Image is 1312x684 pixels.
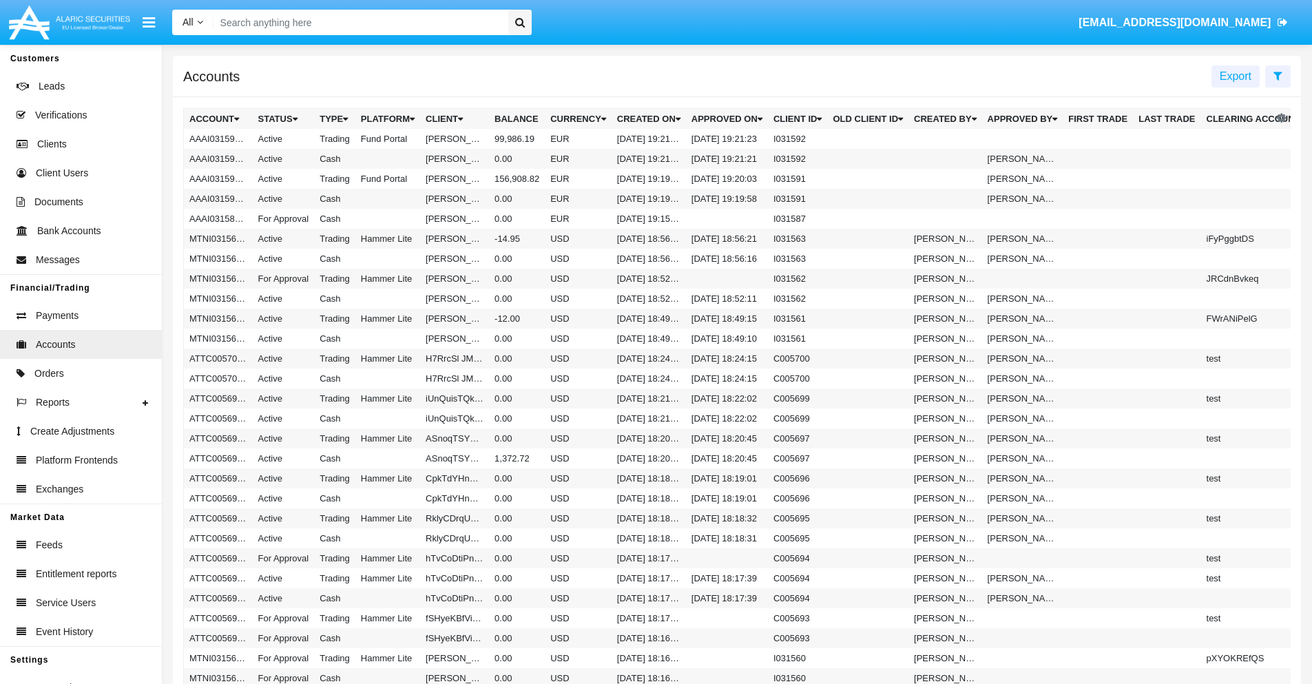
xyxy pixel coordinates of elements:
[982,488,1063,508] td: [PERSON_NAME]
[314,169,355,189] td: Trading
[39,79,65,94] span: Leads
[982,229,1063,249] td: [PERSON_NAME]
[420,428,489,448] td: ASnoqTSYQEQFumN
[982,329,1063,349] td: [PERSON_NAME]
[184,329,253,349] td: MTNI031561AC1
[355,468,420,488] td: Hammer Lite
[1072,3,1295,42] a: [EMAIL_ADDRESS][DOMAIN_NAME]
[489,269,545,289] td: 0.00
[314,388,355,408] td: Trading
[420,289,489,309] td: [PERSON_NAME]
[489,309,545,329] td: -12.00
[612,468,686,488] td: [DATE] 18:18:52
[253,249,315,269] td: Active
[908,488,982,508] td: [PERSON_NAME]
[34,366,64,381] span: Orders
[172,15,214,30] a: All
[253,109,315,129] th: Status
[314,428,355,448] td: Trading
[768,189,828,209] td: I031591
[420,309,489,329] td: [PERSON_NAME]
[184,289,253,309] td: MTNI031562AC1
[545,149,612,169] td: EUR
[908,448,982,468] td: [PERSON_NAME]
[253,488,315,508] td: Active
[908,408,982,428] td: [PERSON_NAME]
[768,388,828,408] td: C005699
[612,349,686,369] td: [DATE] 18:24:06
[982,309,1063,329] td: [PERSON_NAME]
[184,209,253,229] td: AAAI031587AC1
[489,488,545,508] td: 0.00
[184,448,253,468] td: ATTC005697AC1
[355,428,420,448] td: Hammer Lite
[908,269,982,289] td: [PERSON_NAME]
[489,468,545,488] td: 0.00
[355,388,420,408] td: Hammer Lite
[545,548,612,568] td: USD
[420,269,489,289] td: [PERSON_NAME]
[36,453,118,468] span: Platform Frontends
[355,508,420,528] td: Hammer Lite
[982,528,1063,548] td: [PERSON_NAME]
[612,508,686,528] td: [DATE] 18:18:12
[686,508,768,528] td: [DATE] 18:18:32
[253,508,315,528] td: Active
[686,468,768,488] td: [DATE] 18:19:01
[253,189,315,209] td: Active
[37,137,67,152] span: Clients
[7,2,132,43] img: Logo image
[253,408,315,428] td: Active
[184,428,253,448] td: ATTC005697A1
[545,408,612,428] td: USD
[355,568,420,588] td: Hammer Lite
[420,109,489,129] th: Client
[908,229,982,249] td: [PERSON_NAME]
[982,508,1063,528] td: [PERSON_NAME]
[908,508,982,528] td: [PERSON_NAME]
[489,289,545,309] td: 0.00
[314,548,355,568] td: Trading
[982,109,1063,129] th: Approved By
[686,109,768,129] th: Approved On
[314,568,355,588] td: Trading
[489,508,545,528] td: 0.00
[686,189,768,209] td: [DATE] 19:19:58
[314,369,355,388] td: Cash
[36,309,79,323] span: Payments
[314,189,355,209] td: Cash
[253,369,315,388] td: Active
[253,289,315,309] td: Active
[545,568,612,588] td: USD
[489,249,545,269] td: 0.00
[35,108,87,123] span: Verifications
[982,428,1063,448] td: [PERSON_NAME]
[612,408,686,428] td: [DATE] 18:21:52
[253,329,315,349] td: Active
[686,229,768,249] td: [DATE] 18:56:21
[768,169,828,189] td: I031591
[612,428,686,448] td: [DATE] 18:20:36
[982,249,1063,269] td: [PERSON_NAME]
[489,388,545,408] td: 0.00
[908,249,982,269] td: [PERSON_NAME]
[489,428,545,448] td: 0.00
[184,508,253,528] td: ATTC005695A1
[253,349,315,369] td: Active
[908,528,982,548] td: [PERSON_NAME]
[36,338,76,352] span: Accounts
[420,488,489,508] td: CpkTdYHnZLaSCpo
[420,129,489,149] td: [PERSON_NAME]
[355,269,420,289] td: Hammer Lite
[982,189,1063,209] td: [PERSON_NAME]
[184,388,253,408] td: ATTC005699A1
[184,568,253,588] td: ATTC005694A1
[420,209,489,229] td: [PERSON_NAME]
[314,109,355,129] th: Type
[545,129,612,149] td: EUR
[545,309,612,329] td: USD
[420,229,489,249] td: [PERSON_NAME]
[253,528,315,548] td: Active
[982,388,1063,408] td: [PERSON_NAME]
[686,369,768,388] td: [DATE] 18:24:15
